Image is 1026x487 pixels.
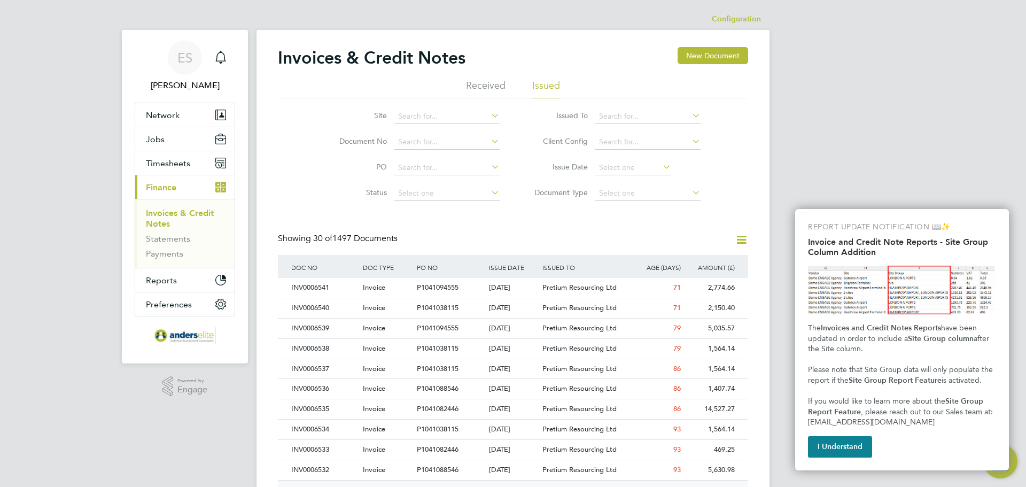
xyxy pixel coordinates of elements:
[673,445,681,454] span: 93
[363,283,385,292] span: Invoice
[146,134,165,144] span: Jobs
[486,319,540,338] div: [DATE]
[532,79,560,98] li: Issued
[542,384,617,393] span: Pretium Resourcing Ltd
[942,376,982,385] span: is activated.
[526,162,588,172] label: Issue Date
[542,445,617,454] span: Pretium Resourcing Ltd
[808,397,945,406] span: If you would like to learn more about the
[417,344,458,353] span: P1041038115
[146,249,183,259] a: Payments
[540,255,629,280] div: ISSUED TO
[683,420,737,439] div: 1,564.14
[289,278,360,298] div: INV0006541
[542,344,617,353] span: Pretium Resourcing Ltd
[821,323,941,333] strong: Invoices and Credit Notes Reports
[808,323,979,343] span: have been updated in order to include a
[146,182,176,192] span: Finance
[394,160,500,175] input: Search for...
[417,364,458,373] span: P1041038115
[595,135,701,150] input: Search for...
[289,420,360,439] div: INV0006534
[526,188,588,197] label: Document Type
[414,255,486,280] div: PO NO
[122,30,248,364] nav: Main navigation
[673,344,681,353] span: 79
[363,303,385,312] span: Invoice
[363,364,385,373] span: Invoice
[363,344,385,353] span: Invoice
[486,339,540,359] div: [DATE]
[394,186,500,201] input: Select one
[542,303,617,312] span: Pretium Resourcing Ltd
[278,233,400,244] div: Showing
[289,339,360,359] div: INV0006538
[673,303,681,312] span: 71
[417,323,458,333] span: P1041094555
[908,334,974,343] strong: Site Group column
[673,283,681,292] span: 71
[673,384,681,393] span: 86
[808,266,996,314] img: Site Group Column in Invoices Report
[146,208,214,229] a: Invoices & Credit Notes
[678,47,748,64] button: New Document
[177,385,207,395] span: Engage
[808,436,872,458] button: I Understand
[683,278,737,298] div: 2,774.66
[417,424,458,434] span: P1041038115
[289,399,360,419] div: INV0006535
[486,298,540,318] div: [DATE]
[542,323,617,333] span: Pretium Resourcing Ltd
[154,327,216,344] img: anderselite-logo-retina.png
[146,275,177,285] span: Reports
[542,364,617,373] span: Pretium Resourcing Ltd
[325,136,387,146] label: Document No
[325,162,387,172] label: PO
[683,298,737,318] div: 2,150.40
[135,327,235,344] a: Go to home page
[325,111,387,120] label: Site
[289,298,360,318] div: INV0006540
[808,365,995,385] span: Please note that Site Group data will only populate the report if the
[595,186,701,201] input: Select one
[683,339,737,359] div: 1,564.14
[289,460,360,480] div: INV0006532
[135,41,235,92] a: Go to account details
[325,188,387,197] label: Status
[278,47,465,68] h2: Invoices & Credit Notes
[629,255,683,280] div: AGE (DAYS)
[673,364,681,373] span: 86
[394,109,500,124] input: Search for...
[712,9,761,30] li: Configuration
[363,384,385,393] span: Invoice
[683,359,737,379] div: 1,564.14
[313,233,332,244] span: 30 of
[542,404,617,413] span: Pretium Resourcing Ltd
[795,209,1009,470] div: Invoice and Credit Note Reports - Site Group Column Addition
[363,323,385,333] span: Invoice
[146,234,190,244] a: Statements
[363,465,385,474] span: Invoice
[313,233,398,244] span: 1497 Documents
[673,404,681,413] span: 86
[486,379,540,399] div: [DATE]
[673,323,681,333] span: 79
[808,237,996,257] h2: Invoice and Credit Note Reports - Site Group Column Addition
[466,79,506,98] li: Received
[526,111,588,120] label: Issued To
[683,399,737,419] div: 14,527.27
[486,359,540,379] div: [DATE]
[683,255,737,280] div: AMOUNT (£)
[683,319,737,338] div: 5,035.57
[289,379,360,399] div: INV0006536
[486,420,540,439] div: [DATE]
[595,160,671,175] input: Select one
[673,465,681,474] span: 93
[417,303,458,312] span: P1041038115
[486,278,540,298] div: [DATE]
[289,440,360,460] div: INV0006533
[146,158,190,168] span: Timesheets
[542,465,617,474] span: Pretium Resourcing Ltd
[542,424,617,434] span: Pretium Resourcing Ltd
[360,255,414,280] div: DOC TYPE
